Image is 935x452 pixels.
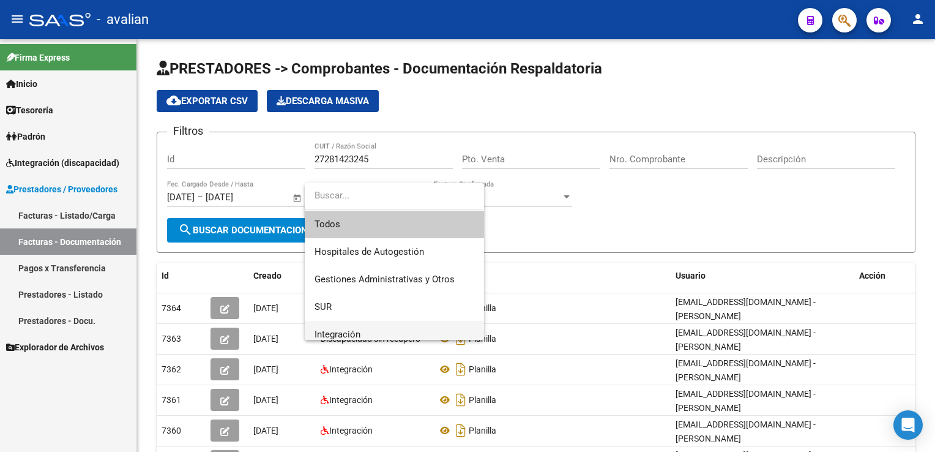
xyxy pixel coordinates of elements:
span: Integración [315,329,360,340]
div: Open Intercom Messenger [893,410,923,440]
span: Todos [315,211,474,238]
input: dropdown search [305,182,482,209]
span: Hospitales de Autogestión [315,246,424,257]
span: SUR [315,301,332,312]
span: Gestiones Administrativas y Otros [315,274,455,285]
